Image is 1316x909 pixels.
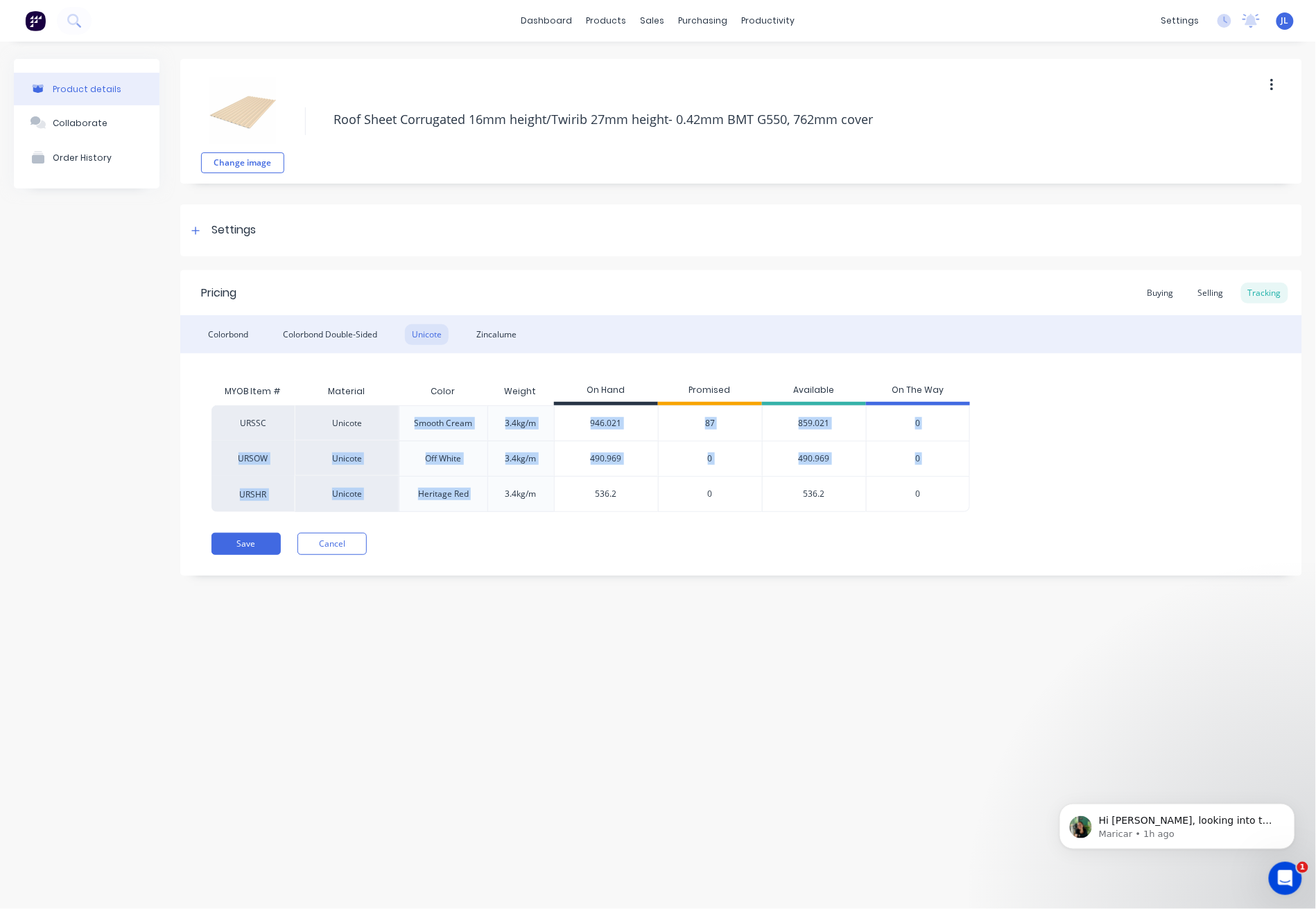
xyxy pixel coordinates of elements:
div: Unicote [295,441,399,476]
span: JL [1281,15,1289,27]
div: 3.4kg/m [505,417,537,430]
div: 859.021 [762,405,866,441]
div: Colorbond Double-Sided [276,324,384,345]
span: 0 [915,452,920,465]
div: Product details [53,84,121,94]
iframe: Intercom live chat [1269,862,1302,895]
div: Unicote [295,476,399,512]
button: Collaborate [14,105,159,140]
div: Collaborate [53,118,107,128]
span: 0 [915,488,920,500]
div: 536.2 [555,477,658,511]
span: 87 [705,417,715,430]
div: 946.021 [555,406,658,441]
div: Color [420,374,467,409]
span: 0 [915,417,920,430]
textarea: Roof Sheet Corrugated 16mm height/Twirib 27mm height- 0.42mm BMT G550, 762mm cover [327,103,1191,136]
div: purchasing [672,10,735,31]
div: 536.2 [762,476,866,512]
button: Cancel [297,533,367,555]
div: 490.969 [555,441,658,476]
div: Settings [211,222,256,239]
a: dashboard [514,10,580,31]
div: URSOW [211,441,295,476]
div: Colorbond [201,324,255,345]
div: Heritage Red [418,488,469,500]
div: Weight [494,374,548,409]
span: 0 [708,452,713,465]
div: 3.4kg/m [505,452,537,465]
div: Pricing [201,285,236,301]
div: settings [1154,10,1206,31]
button: Order History [14,140,159,175]
button: Change image [201,152,284,173]
div: Buying [1141,283,1181,303]
button: Save [211,533,281,555]
div: Available [762,378,866,405]
div: Tracking [1241,283,1288,303]
div: Selling [1191,283,1231,303]
div: URSSC [211,405,295,441]
div: products [580,10,634,31]
div: Unicote [295,405,399,441]
div: Order History [53,152,112,163]
div: Unicote [405,324,449,345]
div: MYOB Item # [211,378,295,405]
div: Material [295,378,399,405]
span: 0 [708,488,713,500]
div: sales [634,10,672,31]
iframe: Intercom notifications message [1039,775,1316,872]
div: On Hand [554,378,658,405]
span: 1 [1297,862,1308,873]
button: Product details [14,73,159,105]
div: Off White [426,452,462,465]
div: On The Way [866,378,970,405]
div: Smooth Cream [415,417,473,430]
div: 3.4kg/m [505,488,537,500]
div: URSHR [211,476,295,512]
div: 490.969 [762,441,866,476]
img: Factory [25,10,46,31]
div: Zincalume [469,324,523,345]
img: file [208,76,277,145]
div: productivity [735,10,802,31]
div: fileChange image [201,69,284,173]
div: Promised [658,378,762,405]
